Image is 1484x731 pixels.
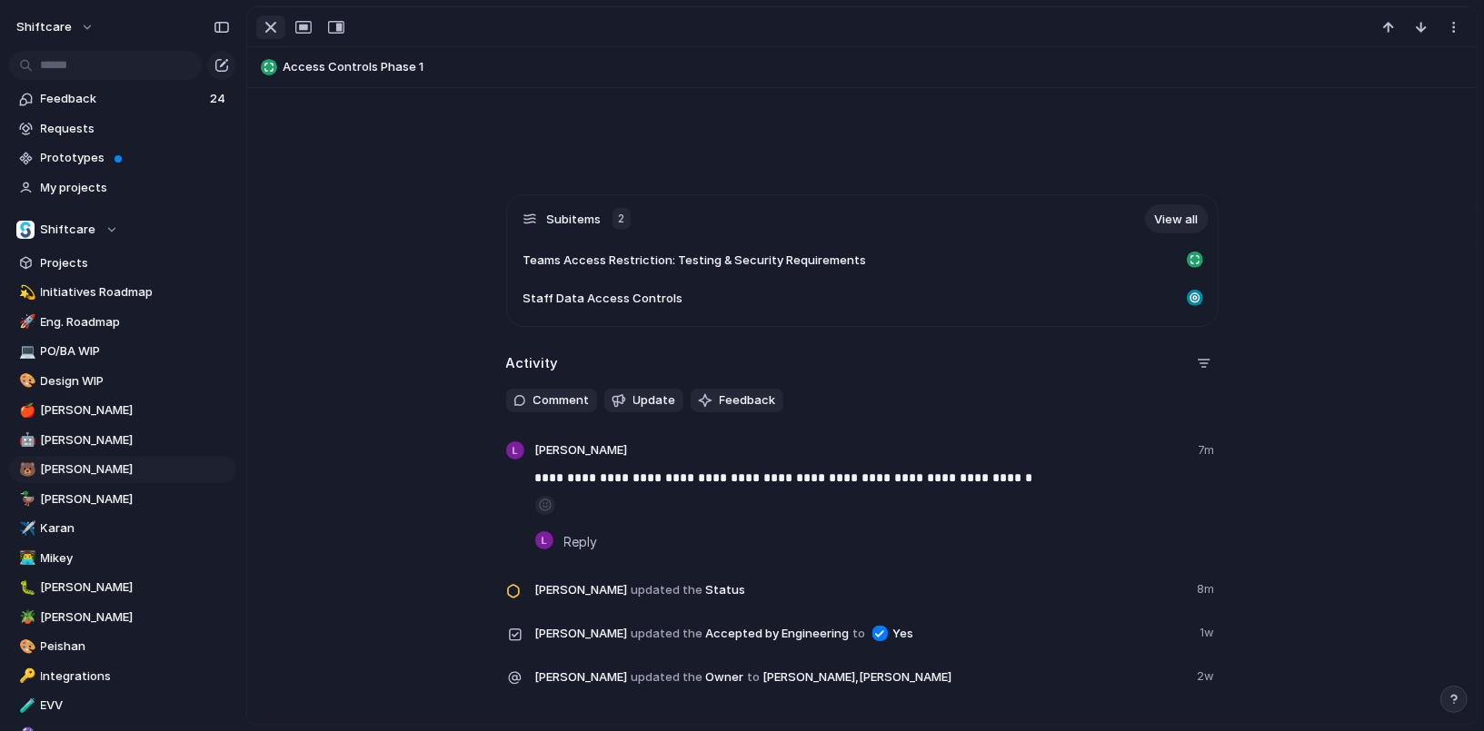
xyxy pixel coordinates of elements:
[19,637,32,657] div: 🎨
[9,427,236,454] a: 🤖[PERSON_NAME]
[9,545,236,572] a: 👨‍💻Mikey
[852,625,865,643] span: to
[9,456,236,483] a: 🐻[PERSON_NAME]
[16,313,35,331] button: 🚀
[16,549,35,568] button: 👨‍💻
[16,490,35,509] button: 🦆
[9,663,236,690] div: 🔑Integrations
[893,625,914,643] span: Yes
[41,372,230,390] span: Design WIP
[16,342,35,361] button: 💻
[210,90,229,108] span: 24
[16,696,35,715] button: 🧪
[19,282,32,303] div: 💫
[9,279,236,306] div: 💫Initiatives Roadmap
[9,574,236,601] a: 🐛[PERSON_NAME]
[535,581,628,599] span: [PERSON_NAME]
[9,174,236,202] a: My projects
[533,391,590,410] span: Comment
[747,668,760,687] span: to
[16,519,35,538] button: ✈️
[9,216,236,243] button: Shiftcare
[16,283,35,301] button: 💫
[16,578,35,597] button: 🐛
[19,430,32,450] div: 🤖
[720,391,776,410] span: Feedback
[41,608,230,627] span: [PERSON_NAME]
[19,459,32,480] div: 🐻
[1200,620,1219,642] span: 1w
[1198,577,1219,598] span: 8m
[506,389,597,412] button: Comment
[19,311,32,332] div: 🚀
[547,211,602,229] span: Subitems
[691,389,783,412] button: Feedback
[535,441,628,459] span: [PERSON_NAME]
[535,668,628,687] span: [PERSON_NAME]
[41,313,230,331] span: Eng. Roadmap
[41,578,230,597] span: [PERSON_NAME]
[16,372,35,390] button: 🎨
[535,620,1190,646] span: Accepted by Engineering
[16,460,35,479] button: 🐻
[19,370,32,391] div: 🎨
[9,515,236,542] a: ✈️Karan
[604,389,683,412] button: Update
[9,250,236,277] a: Projects
[255,53,1469,82] button: Access Controls Phase 1
[763,668,952,687] span: [PERSON_NAME] , [PERSON_NAME]
[41,460,230,479] span: [PERSON_NAME]
[41,431,230,449] span: [PERSON_NAME]
[523,252,867,270] span: Teams Access Restriction: Testing & Security Requirements
[41,283,230,301] span: Initiatives Roadmap
[41,696,230,715] span: EVV
[535,577,1187,602] span: Status
[9,633,236,660] div: 🎨Peishan
[1145,204,1209,233] a: View all
[9,338,236,365] a: 💻PO/BA WIP
[631,581,702,599] span: updated the
[9,486,236,513] a: 🦆[PERSON_NAME]
[1199,441,1219,463] span: 7m
[16,18,72,36] span: shiftcare
[9,368,236,395] div: 🎨Design WIP
[41,179,230,197] span: My projects
[16,431,35,449] button: 🤖
[9,604,236,631] a: 🪴[PERSON_NAME]
[523,290,683,308] span: Staff Data Access Controls
[9,692,236,719] div: 🧪EVV
[41,149,230,167] span: Prototypes
[19,548,32,568] div: 👨‍💻
[41,342,230,361] span: PO/BA WIP
[19,341,32,362] div: 💻
[41,401,230,420] span: [PERSON_NAME]
[41,667,230,686] span: Integrations
[1198,664,1219,686] span: 2w
[16,637,35,656] button: 🎨
[41,637,230,656] span: Peishan
[9,144,236,172] a: Prototypes
[283,58,1469,76] span: Access Controls Phase 1
[19,519,32,539] div: ✈️
[41,519,230,538] span: Karan
[16,401,35,420] button: 🍎
[41,221,96,239] span: Shiftcare
[9,115,236,143] a: Requests
[41,120,230,138] span: Requests
[19,578,32,598] div: 🐛
[506,353,559,374] h2: Activity
[613,208,631,230] div: 2
[41,490,230,509] span: [PERSON_NAME]
[9,309,236,336] a: 🚀Eng. Roadmap
[535,625,628,643] span: [PERSON_NAME]
[19,696,32,716] div: 🧪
